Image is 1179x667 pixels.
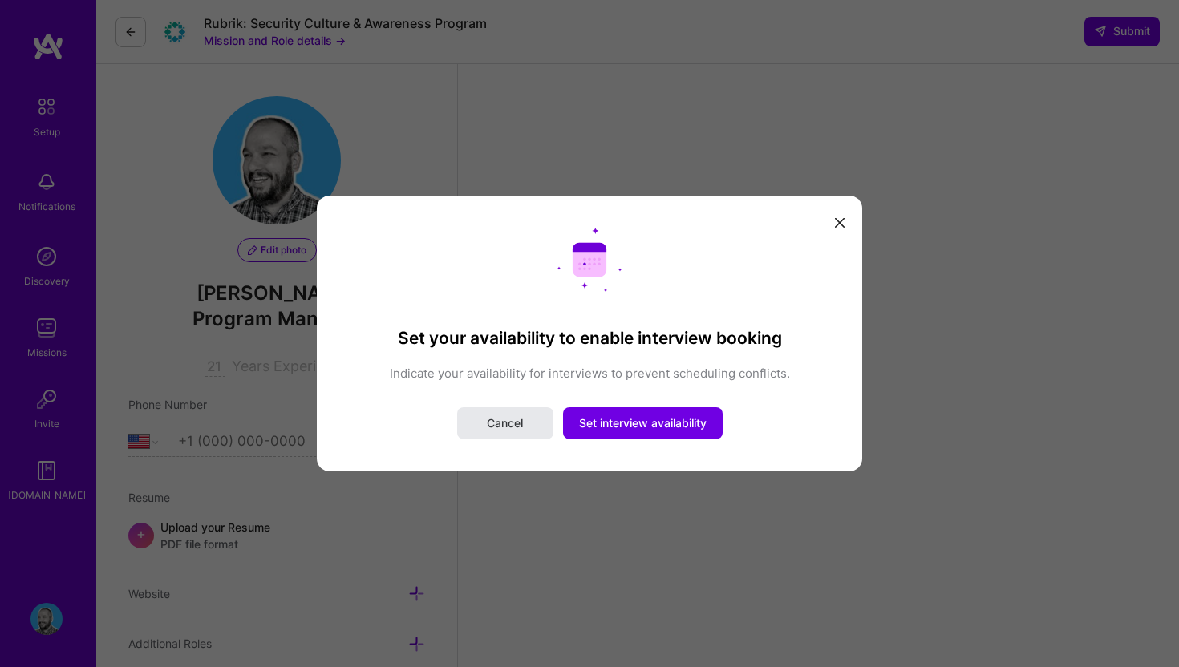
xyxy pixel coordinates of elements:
[349,365,830,382] p: Indicate your availability for interviews to prevent scheduling conflicts.
[349,328,830,348] h3: Set your availability to enable interview booking
[557,228,622,292] img: Calendar
[317,196,862,471] div: modal
[563,407,723,439] button: Set interview availability
[579,415,707,431] span: Set interview availability
[487,415,523,431] span: Cancel
[835,218,845,228] i: icon Close
[457,407,553,439] button: Cancel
